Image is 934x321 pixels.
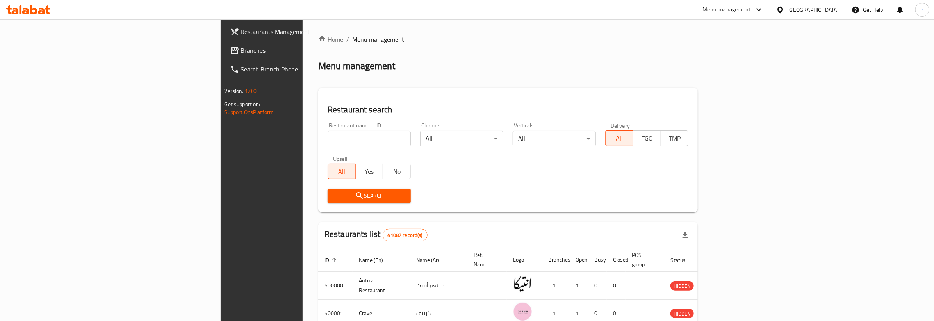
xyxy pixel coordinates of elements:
[328,189,411,203] button: Search
[670,255,696,265] span: Status
[607,248,626,272] th: Closed
[383,229,428,241] div: Total records count
[569,272,588,300] td: 1
[359,166,380,177] span: Yes
[383,164,411,179] button: No
[664,133,686,144] span: TMP
[333,156,348,161] label: Upsell
[318,35,698,44] nav: breadcrumb
[324,255,339,265] span: ID
[225,86,244,96] span: Version:
[703,5,751,14] div: Menu-management
[334,191,405,201] span: Search
[569,248,588,272] th: Open
[245,86,257,96] span: 1.0.0
[542,272,569,300] td: 1
[241,27,370,36] span: Restaurants Management
[507,248,542,272] th: Logo
[609,133,630,144] span: All
[328,164,356,179] button: All
[224,60,376,78] a: Search Branch Phone
[633,130,661,146] button: TGO
[632,250,655,269] span: POS group
[607,272,626,300] td: 0
[588,272,607,300] td: 0
[416,255,449,265] span: Name (Ar)
[605,130,633,146] button: All
[513,274,533,294] img: Antika Restaurant
[611,123,630,128] label: Delivery
[355,164,383,179] button: Yes
[224,41,376,60] a: Branches
[224,22,376,41] a: Restaurants Management
[225,107,274,117] a: Support.OpsPlatform
[420,131,503,146] div: All
[661,130,689,146] button: TMP
[241,64,370,74] span: Search Branch Phone
[353,272,410,300] td: Antika Restaurant
[921,5,923,14] span: r
[474,250,497,269] span: Ref. Name
[788,5,839,14] div: [GEOGRAPHIC_DATA]
[588,248,607,272] th: Busy
[352,35,404,44] span: Menu management
[670,309,694,318] span: HIDDEN
[513,131,596,146] div: All
[331,166,353,177] span: All
[328,104,688,116] h2: Restaurant search
[386,166,408,177] span: No
[225,99,260,109] span: Get support on:
[324,228,428,241] h2: Restaurants list
[359,255,393,265] span: Name (En)
[410,272,467,300] td: مطعم أنتيكا
[542,248,569,272] th: Branches
[676,226,695,244] div: Export file
[383,232,427,239] span: 41087 record(s)
[241,46,370,55] span: Branches
[670,282,694,291] span: HIDDEN
[636,133,658,144] span: TGO
[328,131,411,146] input: Search for restaurant name or ID..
